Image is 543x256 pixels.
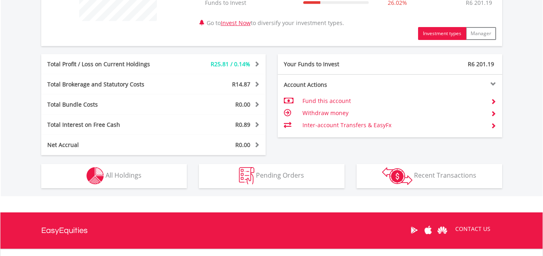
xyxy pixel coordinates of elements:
td: Fund this account [302,95,484,107]
a: EasyEquities [41,212,88,249]
div: Account Actions [278,81,390,89]
a: Huawei [435,218,450,243]
div: Your Funds to Invest [278,60,390,68]
td: Inter-account Transfers & EasyFx [302,119,484,131]
span: Recent Transactions [414,171,476,180]
td: Withdraw money [302,107,484,119]
img: holdings-wht.png [87,167,104,185]
img: pending_instructions-wht.png [239,167,254,185]
a: Apple [421,218,435,243]
div: Total Interest on Free Cash [41,121,172,129]
span: R0.00 [235,101,250,108]
span: R6 201.19 [468,60,494,68]
div: Total Brokerage and Statutory Costs [41,80,172,88]
button: Investment types [418,27,466,40]
button: Recent Transactions [357,164,502,188]
span: R25.81 / 0.14% [211,60,250,68]
span: R0.00 [235,141,250,149]
a: Google Play [407,218,421,243]
img: transactions-zar-wht.png [382,167,412,185]
a: CONTACT US [450,218,496,240]
span: R0.89 [235,121,250,128]
button: Manager [466,27,496,40]
span: All Holdings [106,171,142,180]
button: All Holdings [41,164,187,188]
span: R14.87 [232,80,250,88]
a: Invest Now [221,19,251,27]
div: Total Bundle Costs [41,101,172,109]
button: Pending Orders [199,164,344,188]
span: Pending Orders [256,171,304,180]
div: Total Profit / Loss on Current Holdings [41,60,172,68]
div: Net Accrual [41,141,172,149]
